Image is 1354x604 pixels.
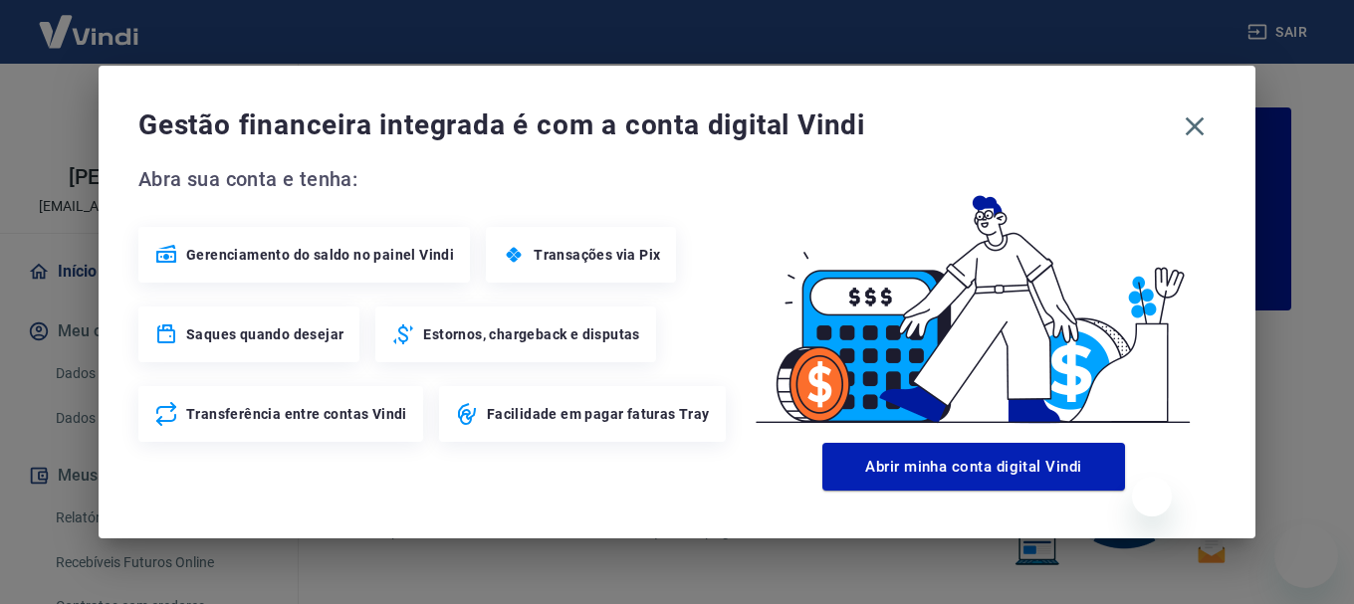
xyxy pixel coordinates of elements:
iframe: Botão para abrir a janela de mensagens [1274,524,1338,588]
img: Good Billing [732,163,1216,435]
span: Abra sua conta e tenha: [138,163,732,195]
button: Abrir minha conta digital Vindi [822,443,1125,491]
span: Gerenciamento do saldo no painel Vindi [186,245,454,265]
span: Estornos, chargeback e disputas [423,324,639,344]
span: Transações via Pix [534,245,660,265]
span: Transferência entre contas Vindi [186,404,407,424]
iframe: Fechar mensagem [1132,477,1172,516]
span: Gestão financeira integrada é com a conta digital Vindi [138,105,1174,145]
span: Saques quando desejar [186,324,343,344]
span: Facilidade em pagar faturas Tray [487,404,710,424]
